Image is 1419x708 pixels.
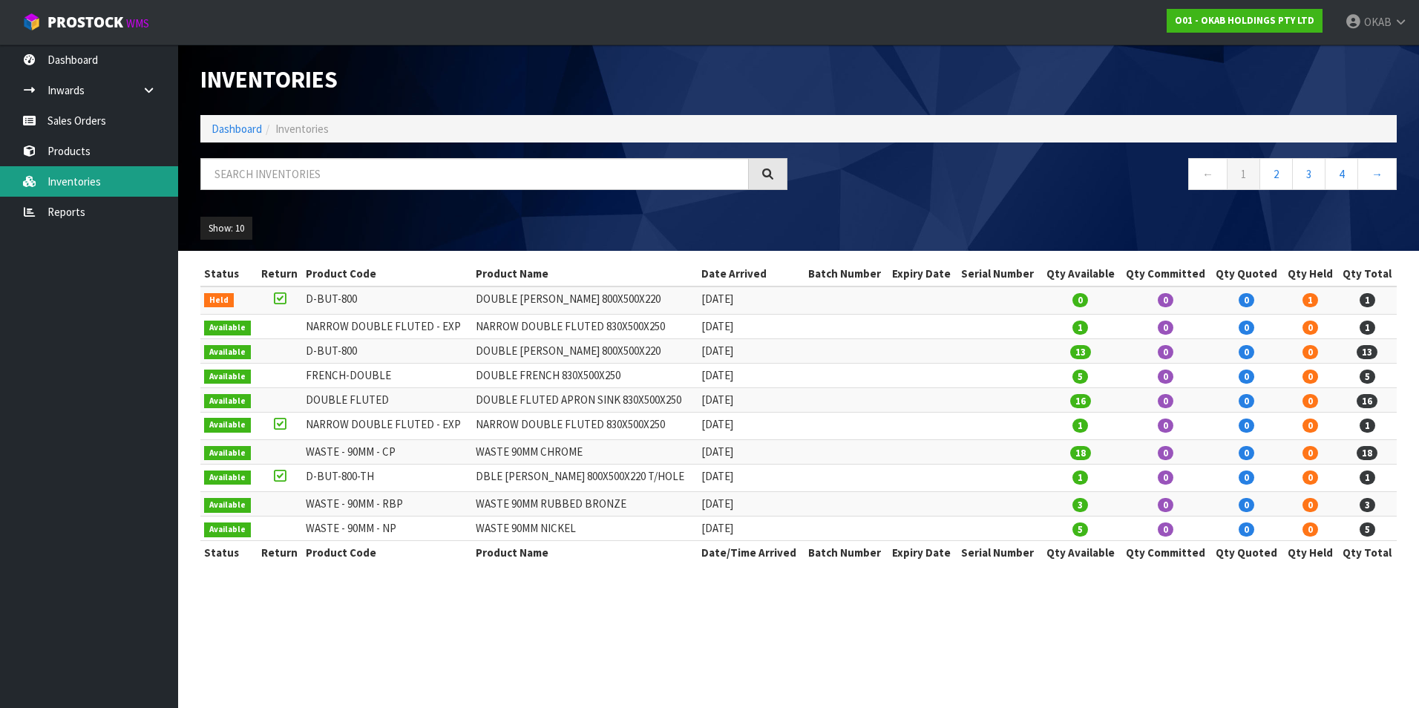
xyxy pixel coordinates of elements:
th: Status [200,541,257,565]
th: Return [257,262,303,286]
span: Inventories [275,122,329,136]
span: 1 [1302,293,1318,307]
span: 1 [1360,321,1375,335]
th: Qty Held [1282,541,1337,565]
th: Serial Number [957,262,1041,286]
td: [DATE] [698,315,804,339]
span: OKAB [1364,15,1392,29]
span: Held [204,293,234,308]
span: 0 [1239,370,1254,384]
span: 0 [1302,471,1318,485]
a: 4 [1325,158,1358,190]
span: 0 [1239,471,1254,485]
th: Product Name [472,262,698,286]
span: 0 [1158,522,1173,537]
span: 0 [1158,471,1173,485]
th: Batch Number [804,262,888,286]
span: Available [204,345,251,360]
h1: Inventories [200,67,787,93]
td: D-BUT-800 [302,286,472,315]
th: Qty Total [1338,541,1397,565]
span: 1 [1072,321,1088,335]
td: [DATE] [698,517,804,541]
th: Expiry Date [888,262,957,286]
span: 0 [1239,446,1254,460]
span: 5 [1072,522,1088,537]
span: 0 [1302,498,1318,512]
td: DOUBLE [PERSON_NAME] 800X500X220 [472,286,698,315]
td: WASTE 90MM CHROME [472,440,698,465]
span: 0 [1239,321,1254,335]
th: Batch Number [804,541,888,565]
td: WASTE 90MM RUBBED BRONZE [472,492,698,517]
span: 13 [1357,345,1377,359]
td: [DATE] [698,492,804,517]
th: Qty Quoted [1210,541,1282,565]
span: Available [204,394,251,409]
span: 16 [1357,394,1377,408]
span: Available [204,321,251,335]
td: D-BUT-800 [302,339,472,364]
th: Date Arrived [698,262,804,286]
th: Status [200,262,257,286]
span: Available [204,471,251,485]
span: 1 [1360,419,1375,433]
span: Available [204,498,251,513]
th: Product Name [472,541,698,565]
td: [DATE] [698,387,804,412]
td: DOUBLE FLUTED [302,387,472,412]
span: 3 [1360,498,1375,512]
small: WMS [126,16,149,30]
span: 0 [1158,293,1173,307]
th: Qty Available [1041,262,1121,286]
th: Product Code [302,541,472,565]
th: Qty Total [1338,262,1397,286]
td: WASTE - 90MM - RBP [302,492,472,517]
td: WASTE - 90MM - NP [302,517,472,541]
a: 2 [1259,158,1293,190]
th: Qty Quoted [1210,262,1282,286]
a: 1 [1227,158,1260,190]
span: 0 [1302,321,1318,335]
span: 0 [1302,370,1318,384]
span: 0 [1158,498,1173,512]
th: Qty Available [1041,541,1121,565]
span: Available [204,446,251,461]
span: 5 [1360,522,1375,537]
span: 0 [1158,446,1173,460]
span: 3 [1072,498,1088,512]
td: DOUBLE FLUTED APRON SINK 830X500X250 [472,387,698,412]
span: 0 [1302,345,1318,359]
th: Return [257,541,303,565]
th: Qty Committed [1120,262,1210,286]
span: Available [204,418,251,433]
td: [DATE] [698,339,804,364]
span: 1 [1360,471,1375,485]
a: → [1357,158,1397,190]
span: 5 [1072,370,1088,384]
span: 0 [1239,498,1254,512]
span: 0 [1239,419,1254,433]
td: [DATE] [698,412,804,439]
th: Expiry Date [888,541,957,565]
th: Qty Committed [1120,541,1210,565]
span: 1 [1072,419,1088,433]
th: Date/Time Arrived [698,541,804,565]
span: 0 [1158,370,1173,384]
td: DOUBLE [PERSON_NAME] 800X500X220 [472,339,698,364]
td: DOUBLE FRENCH 830X500X250 [472,363,698,387]
span: 0 [1072,293,1088,307]
span: 0 [1302,446,1318,460]
span: 0 [1302,394,1318,408]
td: WASTE - 90MM - CP [302,440,472,465]
strong: O01 - OKAB HOLDINGS PTY LTD [1175,14,1314,27]
span: 0 [1239,345,1254,359]
td: FRENCH-DOUBLE [302,363,472,387]
img: cube-alt.png [22,13,41,31]
span: 1 [1072,471,1088,485]
td: NARROW DOUBLE FLUTED - EXP [302,412,472,439]
td: [DATE] [698,440,804,465]
a: Dashboard [212,122,262,136]
span: 0 [1239,522,1254,537]
span: Available [204,522,251,537]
